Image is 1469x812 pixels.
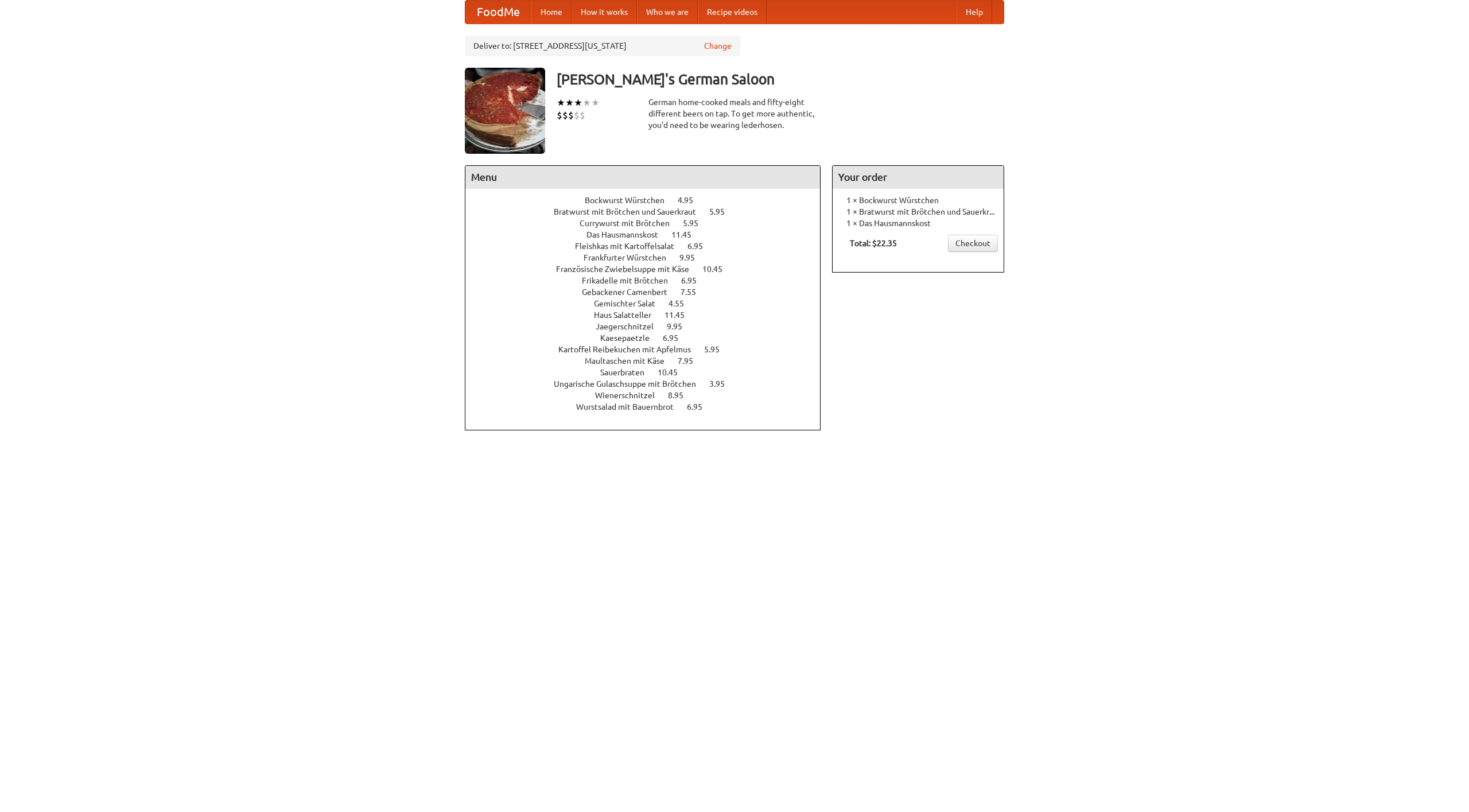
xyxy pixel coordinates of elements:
a: How it works [572,1,637,24]
li: $ [574,109,580,122]
h3: [PERSON_NAME]'s German Saloon [557,68,1004,91]
a: Frikadelle mit Brötchen 6.95 [582,276,718,285]
span: 5.95 [683,219,710,228]
li: ★ [574,96,582,109]
a: FoodMe [465,1,531,24]
a: Who we are [637,1,698,24]
span: 11.45 [664,310,696,320]
li: $ [580,109,585,122]
a: Gebackener Camenbert 7.55 [582,287,717,297]
h4: Your order [833,166,1004,189]
span: 4.55 [669,299,695,308]
a: Wurstsalad mit Bauernbrot 6.95 [576,402,724,411]
li: $ [557,109,562,122]
span: 6.95 [687,242,714,251]
span: Französische Zwiebelsuppe mit Käse [556,265,701,274]
li: $ [568,109,574,122]
span: 5.95 [709,207,736,216]
span: Wienerschnitzel [595,391,666,400]
span: Bockwurst Würstchen [585,196,676,205]
img: angular.jpg [465,68,545,154]
span: Gebackener Camenbert [582,287,679,297]
span: 6.95 [681,276,708,285]
a: Help [957,1,992,24]
span: 11.45 [671,230,703,239]
span: 4.95 [678,196,705,205]
li: ★ [565,96,574,109]
div: Deliver to: [STREET_ADDRESS][US_STATE] [465,36,740,56]
a: Maultaschen mit Käse 7.95 [585,356,714,366]
a: Change [704,40,732,52]
span: Currywurst mit Brötchen [580,219,681,228]
a: Fleishkas mit Kartoffelsalat 6.95 [575,242,724,251]
span: Frankfurter Würstchen [584,253,678,262]
span: 10.45 [702,265,734,274]
li: ★ [582,96,591,109]
a: Ungarische Gulaschsuppe mit Brötchen 3.95 [554,379,746,388]
li: 1 × Das Hausmannskost [838,217,998,229]
a: Home [531,1,572,24]
span: 3.95 [709,379,736,388]
a: Jaegerschnitzel 9.95 [596,322,704,331]
a: Sauerbraten 10.45 [600,368,699,377]
h4: Menu [465,166,820,189]
span: 6.95 [687,402,714,411]
div: German home-cooked meals and fifty-eight different beers on tap. To get more authentic, you'd nee... [648,96,821,131]
span: Wurstsalad mit Bauernbrot [576,402,685,411]
a: Haus Salatteller 11.45 [594,310,706,320]
a: Checkout [948,235,998,252]
li: 1 × Bratwurst mit Brötchen und Sauerkraut [838,206,998,217]
a: Das Hausmannskost 11.45 [586,230,713,239]
span: Haus Salatteller [594,310,663,320]
li: 1 × Bockwurst Würstchen [838,195,998,206]
span: 9.95 [667,322,694,331]
a: Frankfurter Würstchen 9.95 [584,253,716,262]
a: Wienerschnitzel 8.95 [595,391,705,400]
a: Gemischter Salat 4.55 [594,299,705,308]
a: Bockwurst Würstchen 4.95 [585,196,714,205]
span: Ungarische Gulaschsuppe mit Brötchen [554,379,708,388]
span: Kaesepaetzle [600,333,661,343]
span: Jaegerschnitzel [596,322,665,331]
span: Fleishkas mit Kartoffelsalat [575,242,686,251]
span: Sauerbraten [600,368,656,377]
b: Total: $22.35 [850,239,897,248]
span: 7.95 [678,356,705,366]
span: Kartoffel Reibekuchen mit Apfelmus [558,345,702,354]
span: Gemischter Salat [594,299,667,308]
a: Französische Zwiebelsuppe mit Käse 10.45 [556,265,744,274]
span: Das Hausmannskost [586,230,670,239]
span: 6.95 [663,333,690,343]
span: 7.55 [681,287,708,297]
span: Bratwurst mit Brötchen und Sauerkraut [554,207,708,216]
span: 5.95 [704,345,731,354]
a: Recipe videos [698,1,767,24]
a: Kartoffel Reibekuchen mit Apfelmus 5.95 [558,345,741,354]
li: $ [562,109,568,122]
span: 10.45 [658,368,689,377]
li: ★ [557,96,565,109]
a: Bratwurst mit Brötchen und Sauerkraut 5.95 [554,207,746,216]
span: 9.95 [679,253,706,262]
a: Kaesepaetzle 6.95 [600,333,699,343]
span: 8.95 [668,391,695,400]
span: Maultaschen mit Käse [585,356,676,366]
span: Frikadelle mit Brötchen [582,276,679,285]
a: Currywurst mit Brötchen 5.95 [580,219,720,228]
li: ★ [591,96,600,109]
